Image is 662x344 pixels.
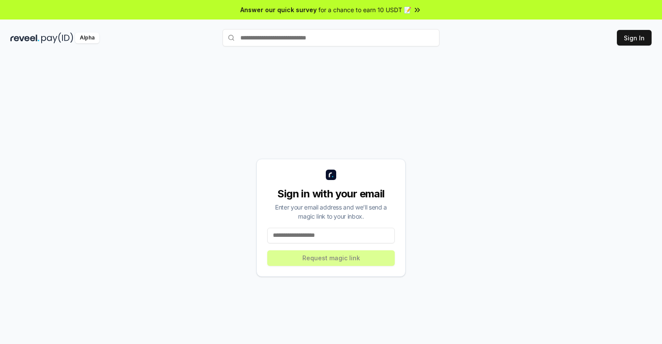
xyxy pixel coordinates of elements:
[617,30,652,46] button: Sign In
[240,5,317,14] span: Answer our quick survey
[318,5,411,14] span: for a chance to earn 10 USDT 📝
[10,33,39,43] img: reveel_dark
[267,187,395,201] div: Sign in with your email
[267,203,395,221] div: Enter your email address and we’ll send a magic link to your inbox.
[41,33,73,43] img: pay_id
[326,170,336,180] img: logo_small
[75,33,99,43] div: Alpha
